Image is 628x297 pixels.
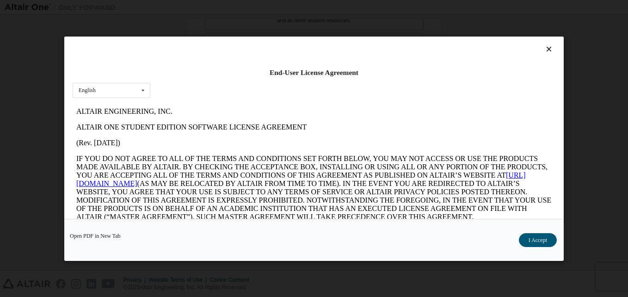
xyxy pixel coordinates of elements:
[4,4,479,12] p: ALTAIR ENGINEERING, INC.
[70,233,121,238] a: Open PDF in New Tab
[4,19,479,28] p: ALTAIR ONE STUDENT EDITION SOFTWARE LICENSE AGREEMENT
[73,68,555,77] div: End-User License Agreement
[4,35,479,43] p: (Rev. [DATE])
[519,233,557,247] button: I Accept
[4,51,479,118] p: IF YOU DO NOT AGREE TO ALL OF THE TERMS AND CONDITIONS SET FORTH BELOW, YOU MAY NOT ACCESS OR USE...
[79,87,96,93] div: English
[4,125,479,158] p: This Altair One Student Edition Software License Agreement (“Agreement”) is between Altair Engine...
[4,68,453,84] a: [URL][DOMAIN_NAME]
